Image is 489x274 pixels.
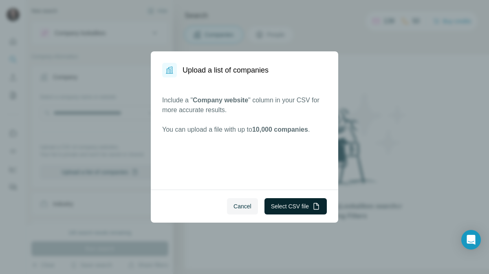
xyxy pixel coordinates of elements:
div: Open Intercom Messenger [461,230,481,250]
h1: Upload a list of companies [183,64,269,76]
span: Cancel [233,202,251,210]
span: Company website [193,97,248,104]
p: You can upload a file with up to . [162,125,327,135]
span: 10,000 companies [252,126,308,133]
button: Cancel [227,198,258,214]
p: Include a " " column in your CSV for more accurate results. [162,95,327,115]
button: Select CSV file [264,198,327,214]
